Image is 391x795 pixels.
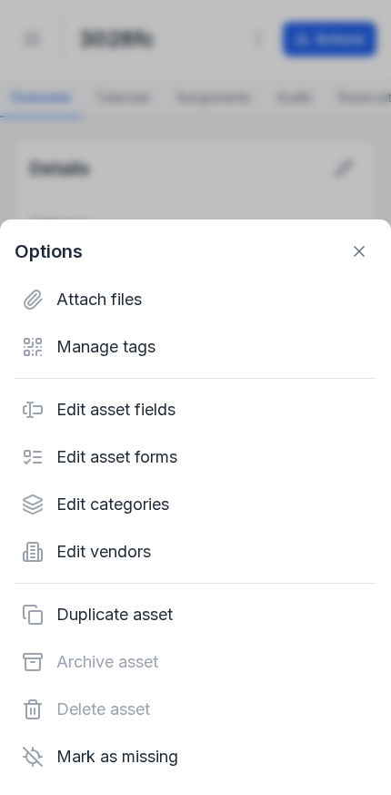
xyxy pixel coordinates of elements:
div: Duplicate asset [15,591,376,638]
strong: Options [15,239,83,264]
div: Edit asset fields [15,386,376,433]
div: Delete asset [15,686,376,733]
div: Archive asset [15,638,376,686]
div: Edit asset forms [15,433,376,481]
div: Mark as missing [15,733,376,780]
div: Edit categories [15,481,376,528]
div: Edit vendors [15,528,376,576]
div: Attach files [15,276,376,323]
div: Manage tags [15,323,376,371]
